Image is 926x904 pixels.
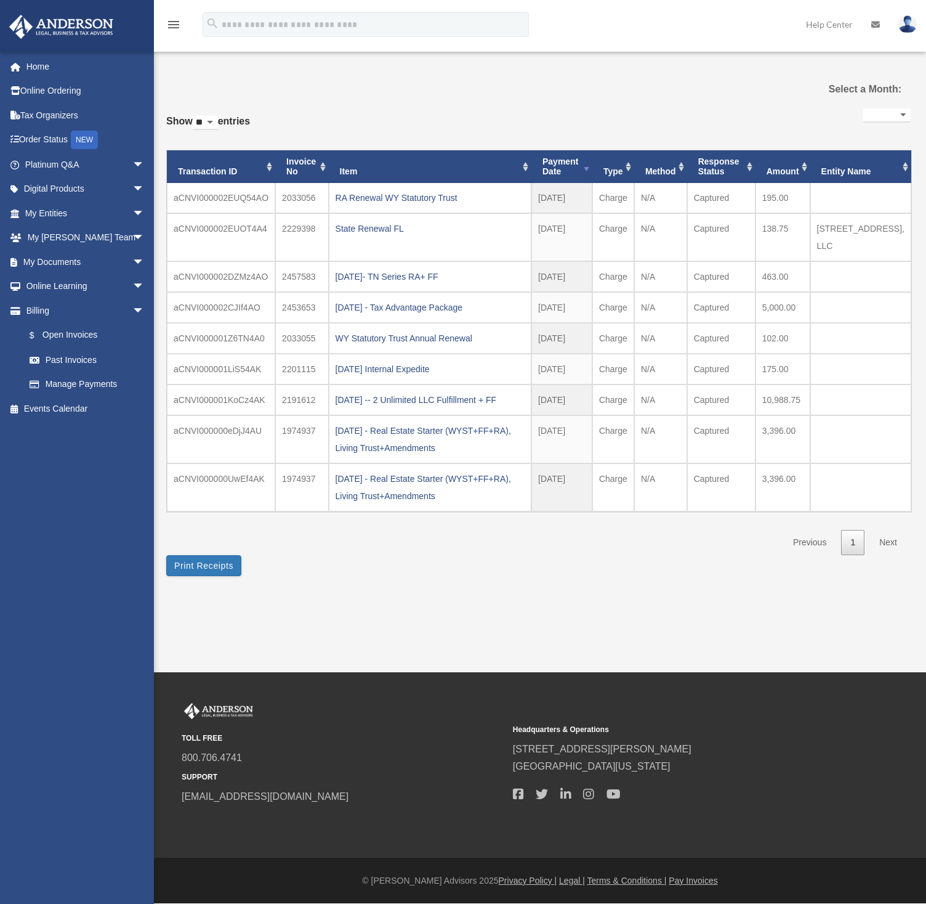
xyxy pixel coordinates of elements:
td: 102.00 [755,323,810,354]
a: Privacy Policy | [499,876,557,886]
td: aCNVI000002CJIf4AO [167,292,275,323]
td: N/A [634,213,687,261]
td: N/A [634,261,687,292]
div: NEW [71,131,98,149]
td: [STREET_ADDRESS], LLC [810,213,911,261]
td: aCNVI000000UwEf4AK [167,463,275,511]
div: [DATE] - Real Estate Starter (WYST+FF+RA), Living Trust+Amendments [336,470,525,505]
td: 195.00 [755,183,810,213]
td: Charge [592,183,634,213]
a: [STREET_ADDRESS][PERSON_NAME] [513,744,691,754]
th: Item: activate to sort column ascending [329,150,531,184]
td: Charge [592,292,634,323]
td: Charge [592,385,634,415]
span: arrow_drop_down [132,250,157,275]
td: Charge [592,415,634,463]
th: Amount: activate to sort column ascending [755,150,810,184]
td: 2033056 [275,183,328,213]
td: 1974937 [275,415,328,463]
a: Online Ordering [9,79,163,104]
td: 2191612 [275,385,328,415]
a: 1 [841,530,864,555]
a: My Documentsarrow_drop_down [9,250,163,274]
th: Method: activate to sort column ascending [634,150,687,184]
td: 3,396.00 [755,463,810,511]
td: N/A [634,323,687,354]
td: [DATE] [531,385,592,415]
td: 10,988.75 [755,385,810,415]
label: Show entries [166,113,250,142]
small: Headquarters & Operations [513,723,835,736]
td: Charge [592,463,634,511]
small: SUPPORT [182,771,504,784]
td: 5,000.00 [755,292,810,323]
div: [DATE]- TN Series RA+ FF [336,268,525,285]
td: N/A [634,292,687,323]
a: Next [870,530,906,555]
span: arrow_drop_down [132,201,157,226]
i: search [206,17,219,30]
td: Captured [687,292,755,323]
td: aCNVI000001KoCz4AK [167,385,275,415]
span: arrow_drop_down [132,298,157,324]
a: Manage Payments [17,372,163,397]
span: $ [36,328,42,343]
td: [DATE] [531,354,592,385]
button: Print Receipts [166,555,241,576]
a: [EMAIL_ADDRESS][DOMAIN_NAME] [182,791,348,802]
a: Pay Invoices [669,876,717,886]
a: Tax Organizers [9,103,163,128]
td: Captured [687,415,755,463]
span: arrow_drop_down [132,226,157,251]
td: 2457583 [275,261,328,292]
a: menu [166,22,181,32]
a: Events Calendar [9,396,163,421]
a: Terms & Conditions | [587,876,667,886]
a: My Entitiesarrow_drop_down [9,201,163,226]
th: Transaction ID: activate to sort column ascending [167,150,275,184]
a: Billingarrow_drop_down [9,298,163,323]
label: Select a Month: [796,81,902,98]
td: 2229398 [275,213,328,261]
div: WY Statutory Trust Annual Renewal [336,330,525,347]
td: [DATE] [531,463,592,511]
td: [DATE] [531,323,592,354]
a: Past Invoices [17,348,157,372]
td: 138.75 [755,213,810,261]
div: [DATE] - Tax Advantage Package [336,299,525,316]
div: [DATE] Internal Expedite [336,360,525,378]
td: Captured [687,323,755,354]
td: [DATE] [531,183,592,213]
td: 1974937 [275,463,328,511]
span: arrow_drop_down [132,177,157,202]
a: Online Learningarrow_drop_down [9,274,163,299]
td: Captured [687,261,755,292]
select: Showentries [193,116,218,130]
td: Captured [687,385,755,415]
td: Charge [592,354,634,385]
th: Type: activate to sort column ascending [592,150,634,184]
div: [DATE] - Real Estate Starter (WYST+FF+RA), Living Trust+Amendments [336,422,525,457]
img: User Pic [898,15,917,33]
td: 2201115 [275,354,328,385]
a: My [PERSON_NAME] Teamarrow_drop_down [9,226,163,250]
th: Response Status: activate to sort column ascending [687,150,755,184]
a: Home [9,54,163,79]
td: [DATE] [531,415,592,463]
td: aCNVI000001LiS54AK [167,354,275,385]
a: [GEOGRAPHIC_DATA][US_STATE] [513,761,670,772]
th: Payment Date: activate to sort column ascending [531,150,592,184]
td: Charge [592,323,634,354]
td: 463.00 [755,261,810,292]
img: Anderson Advisors Platinum Portal [6,15,117,39]
td: N/A [634,415,687,463]
td: N/A [634,354,687,385]
a: Order StatusNEW [9,128,163,153]
td: Captured [687,463,755,511]
td: 2453653 [275,292,328,323]
td: aCNVI000002DZMz4AO [167,261,275,292]
td: Captured [687,213,755,261]
td: Charge [592,261,634,292]
td: aCNVI000000eDjJ4AU [167,415,275,463]
td: [DATE] [531,292,592,323]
